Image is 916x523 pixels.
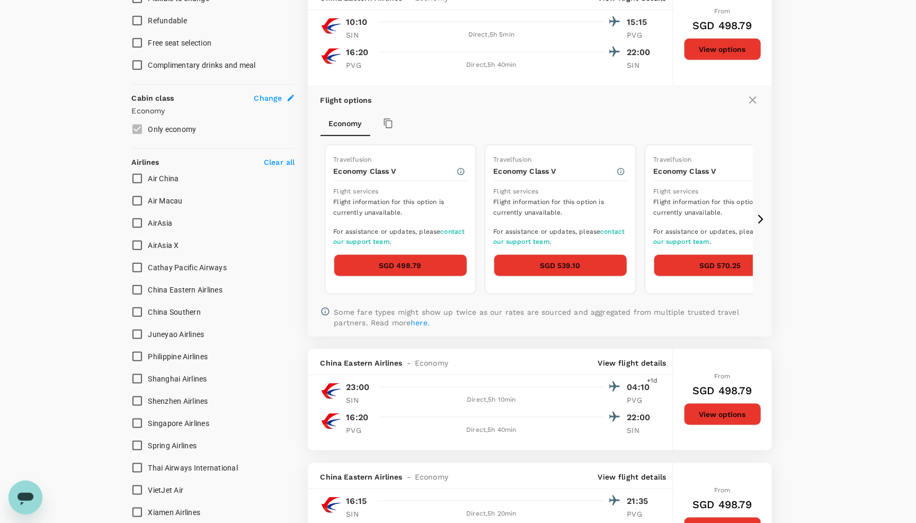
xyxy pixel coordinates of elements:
[148,464,238,472] span: Thai Airways International
[321,494,342,516] img: MU
[334,166,456,176] p: Economy Class V
[379,509,604,519] div: Direct , 5h 20min
[346,411,369,424] p: 16:20
[148,486,184,494] span: VietJet Air
[494,166,616,176] p: Economy Class V
[494,227,627,248] span: For assistance or updates, please .
[346,395,373,405] p: SIN
[346,425,373,436] p: PVG
[684,38,761,60] button: View options
[647,376,657,386] span: +1d
[321,380,342,402] img: MU
[346,495,367,508] p: 16:15
[627,509,654,519] p: PVG
[494,254,627,277] button: SGD 539.10
[654,227,787,248] span: For assistance or updates, please .
[494,156,532,163] span: Travelfusion
[334,254,467,277] button: SGD 498.79
[415,358,448,368] span: Economy
[334,156,372,163] span: Travelfusion
[379,425,604,436] div: Direct , 5h 40min
[403,358,415,368] span: -
[346,60,373,70] p: PVG
[321,411,342,432] img: MU
[627,30,654,40] p: PVG
[379,60,604,70] div: Direct , 5h 40min
[346,16,368,29] p: 10:10
[148,197,183,205] span: Air Macau
[148,16,188,25] span: Refundable
[148,39,212,47] span: Free seat selection
[148,241,179,250] span: AirAsia X
[148,330,204,339] span: Juneyao Airlines
[346,509,373,519] p: SIN
[403,472,415,482] span: -
[654,197,787,218] span: Flight information for this option is currently unavailable.
[415,472,448,482] span: Economy
[148,219,173,227] span: AirAsia
[148,352,208,361] span: Philippine Airlines
[714,7,731,15] span: From
[148,397,208,405] span: Shenzhen Airlines
[334,307,759,328] p: Some fare types might show up twice as our rates are sourced and aggregated from multiple trusted...
[692,382,752,399] h6: SGD 498.79
[494,188,539,195] span: Flight services
[346,30,373,40] p: SIN
[132,94,174,102] strong: Cabin class
[148,508,201,517] span: Xiamen Airlines
[334,227,467,248] span: For assistance or updates, please .
[627,411,654,424] p: 22:00
[148,125,197,134] span: Only economy
[148,375,207,383] span: Shanghai Airlines
[411,318,428,327] a: here
[627,495,654,508] p: 21:35
[132,158,159,166] strong: Airlines
[321,15,342,37] img: MU
[654,166,776,176] p: Economy Class V
[692,17,752,34] h6: SGD 498.79
[148,174,179,183] span: Air China
[254,93,282,103] span: Change
[627,425,654,436] p: SIN
[321,111,370,136] button: Economy
[684,403,761,426] button: View options
[8,481,42,515] iframe: Button to launch messaging window, conversation in progress
[598,472,666,482] p: View flight details
[627,60,654,70] p: SIN
[148,441,197,450] span: Spring Airlines
[692,496,752,513] h6: SGD 498.79
[494,197,627,218] span: Flight information for this option is currently unavailable.
[148,61,256,69] span: Complimentary drinks and meal
[654,156,692,163] span: Travelfusion
[346,381,370,394] p: 23:00
[627,395,654,405] p: PVG
[148,286,223,294] span: China Eastern Airlines
[132,105,295,116] p: Economy
[379,30,604,40] div: Direct , 5h 5min
[654,254,787,277] button: SGD 570.25
[714,486,731,494] span: From
[598,358,666,368] p: View flight details
[334,188,379,195] span: Flight services
[321,358,403,368] span: China Eastern Airlines
[321,472,403,482] span: China Eastern Airlines
[148,308,201,316] span: China Southern
[321,46,342,67] img: MU
[264,157,295,167] p: Clear all
[148,419,210,428] span: Singapore Airlines
[627,16,654,29] p: 15:15
[627,381,654,394] p: 04:10
[148,263,227,272] span: Cathay Pacific Airways
[714,373,731,380] span: From
[627,46,654,59] p: 22:00
[334,197,467,218] span: Flight information for this option is currently unavailable.
[321,95,372,105] p: Flight options
[346,46,369,59] p: 16:20
[379,395,604,405] div: Direct , 5h 10min
[654,188,699,195] span: Flight services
